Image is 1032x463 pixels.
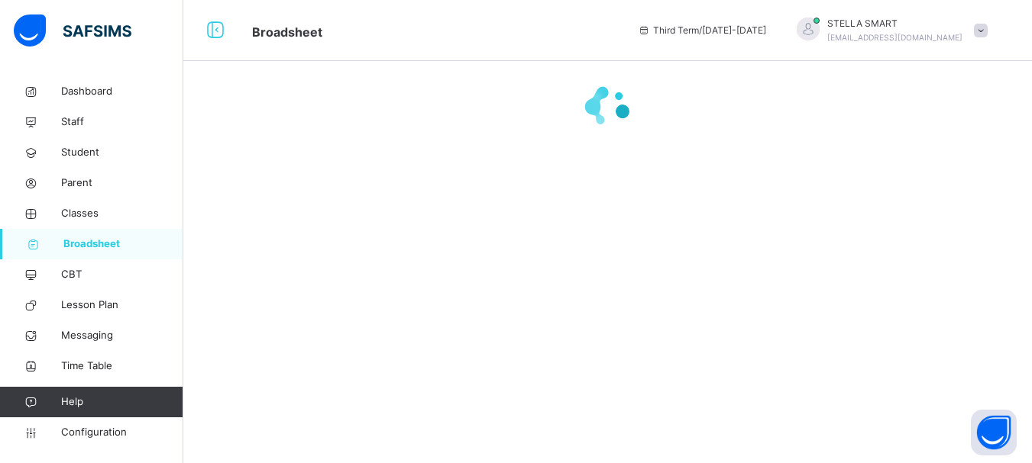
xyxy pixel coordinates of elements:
span: Broadsheet [63,236,183,252]
span: [EMAIL_ADDRESS][DOMAIN_NAME] [827,33,962,42]
span: Configuration [61,425,183,440]
span: Help [61,394,183,410]
span: Dashboard [61,84,183,99]
img: safsims [14,14,131,47]
button: Open asap [971,410,1017,455]
span: Time Table [61,359,183,374]
span: Parent [61,175,183,191]
span: Broadsheet [252,24,322,40]
span: STELLA SMART [827,17,962,31]
span: CBT [61,267,183,282]
span: Staff [61,114,183,130]
span: session/term information [638,24,766,37]
div: STELLASMART [781,17,995,44]
span: Student [61,145,183,160]
span: Lesson Plan [61,297,183,313]
span: Messaging [61,328,183,343]
span: Classes [61,206,183,221]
